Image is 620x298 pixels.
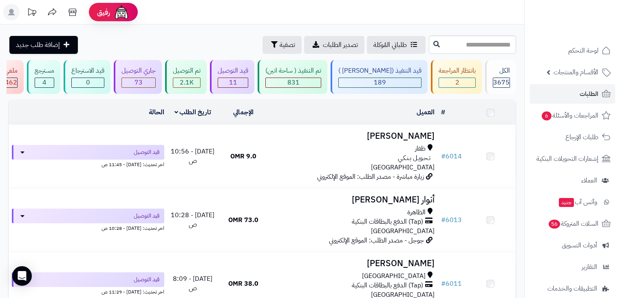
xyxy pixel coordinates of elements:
a: طلبات الإرجاع [530,127,615,147]
span: الظاهرة [407,208,426,217]
span: 189 [374,78,386,87]
div: اخر تحديث: [DATE] - 10:28 ص [12,223,164,232]
a: الطلبات [530,84,615,104]
div: 462 [5,78,17,87]
div: ملغي [4,66,18,76]
span: 4 [42,78,46,87]
span: 9.0 OMR [230,151,256,161]
span: [GEOGRAPHIC_DATA] [371,162,435,172]
span: 462 [5,78,17,87]
div: مسترجع [35,66,54,76]
a: التقارير [530,257,615,277]
span: التطبيقات والخدمات [547,283,597,294]
span: جوجل - مصدر الطلب: الموقع الإلكتروني [329,236,424,245]
img: ai-face.png [113,4,130,20]
span: جديد [559,198,574,207]
button: تصفية [263,36,302,54]
span: رفيق [97,7,110,17]
a: تاريخ الطلب [174,107,212,117]
div: اخر تحديث: [DATE] - 11:29 ص [12,287,164,296]
span: 56 [549,220,560,229]
span: [GEOGRAPHIC_DATA] [371,226,435,236]
span: طلبات الإرجاع [565,131,598,143]
a: طلباتي المُوكلة [367,36,426,54]
a: تحديثات المنصة [22,4,42,22]
div: بانتظار المراجعة [439,66,476,76]
a: #6011 [441,279,462,289]
span: تـحـويـل بـنـكـي [398,153,430,163]
a: قيد التوصيل 11 [208,60,256,94]
span: قيد التوصيل [134,276,159,284]
span: [DATE] - 10:56 ص [171,147,214,166]
span: السلات المتروكة [548,218,598,229]
a: مسترجع 4 [25,60,62,94]
div: اخر تحديث: [DATE] - 11:45 ص [12,160,164,168]
span: قيد التوصيل [134,148,159,156]
span: [DATE] - 8:09 ص [173,274,212,293]
a: أدوات التسويق [530,236,615,255]
a: السلات المتروكة56 [530,214,615,234]
div: تم التنفيذ ( ساحة اتين) [265,66,321,76]
h3: [PERSON_NAME] [272,131,434,141]
a: وآتس آبجديد [530,192,615,212]
span: 6 [542,111,552,121]
span: الأقسام والمنتجات [554,67,598,78]
span: # [441,151,446,161]
span: إشعارات التحويلات البنكية [536,153,598,165]
div: 4 [35,78,54,87]
span: المراجعات والأسئلة [541,110,598,121]
span: # [441,279,446,289]
span: 38.0 OMR [228,279,258,289]
a: جاري التوصيل 73 [112,60,163,94]
span: 3675 [493,78,510,87]
a: بانتظار المراجعة 2 [429,60,483,94]
div: تم التوصيل [173,66,201,76]
span: تصفية [280,40,295,50]
div: قيد التوصيل [218,66,248,76]
span: وآتس آب [558,196,597,208]
div: 189 [339,78,421,87]
span: (Tap) الدفع بالبطاقات البنكية [352,281,423,290]
a: لوحة التحكم [530,41,615,60]
span: 2.1K [180,78,194,87]
div: جاري التوصيل [121,66,156,76]
a: الحالة [149,107,164,117]
a: #6013 [441,215,462,225]
a: المراجعات والأسئلة6 [530,106,615,125]
span: الطلبات [580,88,598,100]
div: 831 [266,78,321,87]
a: قيد التنفيذ ([PERSON_NAME] ) 189 [329,60,429,94]
div: Open Intercom Messenger [12,266,32,286]
div: 2 [439,78,475,87]
span: لوحة التحكم [568,45,598,56]
div: 73 [122,78,155,87]
span: العملاء [581,175,597,186]
span: 73 [135,78,143,87]
a: تم التنفيذ ( ساحة اتين) 831 [256,60,329,94]
div: 0 [72,78,104,87]
span: (Tap) الدفع بالبطاقات البنكية [352,217,423,227]
a: الإجمالي [233,107,254,117]
a: تصدير الطلبات [304,36,364,54]
span: 0 [86,78,90,87]
a: إشعارات التحويلات البنكية [530,149,615,169]
h3: أنوار [PERSON_NAME] [272,195,434,205]
span: [DATE] - 10:28 ص [171,210,214,229]
div: قيد التنفيذ ([PERSON_NAME] ) [338,66,421,76]
a: تم التوصيل 2.1K [163,60,208,94]
span: 2 [455,78,459,87]
div: الكل [493,66,510,76]
a: العملاء [530,171,615,190]
a: الكل3675 [483,60,518,94]
a: إضافة طلب جديد [9,36,78,54]
a: # [441,107,445,117]
span: ظفار [415,144,426,153]
a: قيد الاسترجاع 0 [62,60,112,94]
span: إضافة طلب جديد [16,40,60,50]
span: طلباتي المُوكلة [373,40,407,50]
div: قيد الاسترجاع [71,66,104,76]
div: 11 [218,78,248,87]
div: 2103 [173,78,200,87]
span: [GEOGRAPHIC_DATA] [362,271,426,281]
span: أدوات التسويق [562,240,597,251]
